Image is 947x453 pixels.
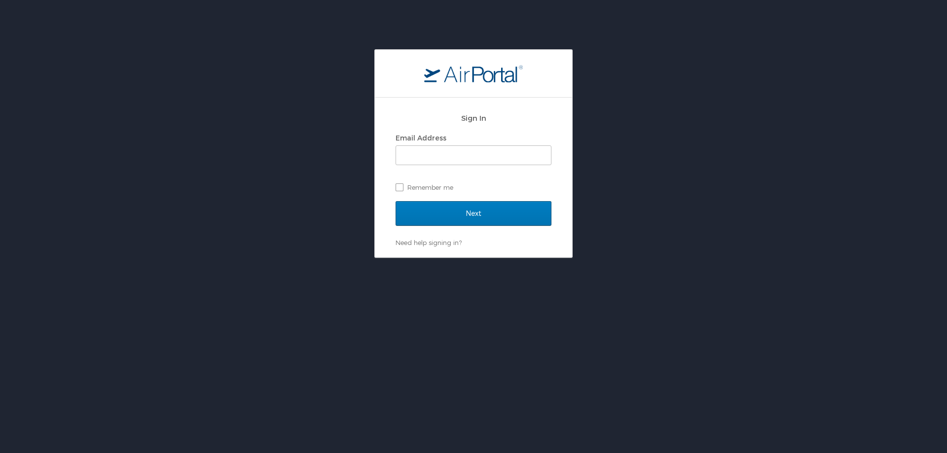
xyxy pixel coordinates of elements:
img: logo [424,65,523,82]
input: Next [396,201,551,226]
label: Email Address [396,134,446,142]
h2: Sign In [396,112,551,124]
label: Remember me [396,180,551,195]
a: Need help signing in? [396,239,462,246]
